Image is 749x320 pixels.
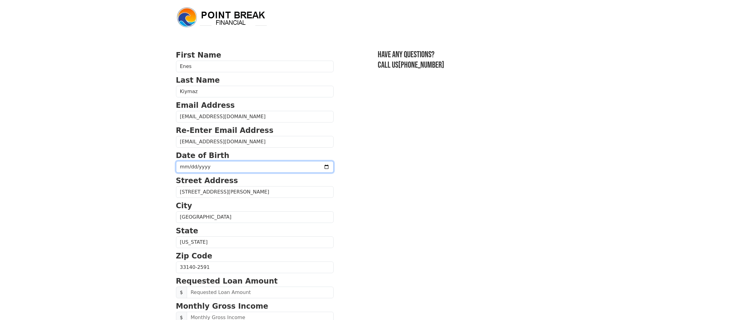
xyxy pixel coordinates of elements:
[176,277,278,285] strong: Requested Loan Amount
[176,51,221,59] strong: First Name
[176,6,268,28] img: logo.png
[176,111,334,122] input: Email Address
[176,76,220,85] strong: Last Name
[176,126,273,135] strong: Re-Enter Email Address
[176,211,334,223] input: City
[187,287,334,298] input: Requested Loan Amount
[378,50,573,60] h3: Have any questions?
[176,287,187,298] span: $
[176,61,334,72] input: First Name
[176,186,334,198] input: Street Address
[176,101,235,110] strong: Email Address
[176,262,334,273] input: Zip Code
[176,86,334,97] input: Last Name
[176,252,212,260] strong: Zip Code
[176,176,238,185] strong: Street Address
[378,60,573,70] h3: Call us
[398,60,444,70] a: [PHONE_NUMBER]
[176,136,334,148] input: Re-Enter Email Address
[176,201,192,210] strong: City
[176,227,198,235] strong: State
[176,151,229,160] strong: Date of Birth
[176,301,334,312] p: Monthly Gross Income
